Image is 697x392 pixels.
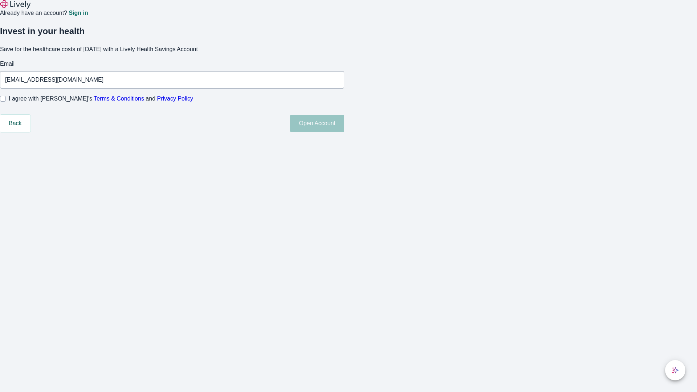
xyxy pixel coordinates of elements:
svg: Lively AI Assistant [672,367,679,374]
span: I agree with [PERSON_NAME]’s and [9,94,193,103]
a: Terms & Conditions [94,95,144,102]
button: chat [665,360,685,380]
a: Sign in [69,10,88,16]
a: Privacy Policy [157,95,193,102]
